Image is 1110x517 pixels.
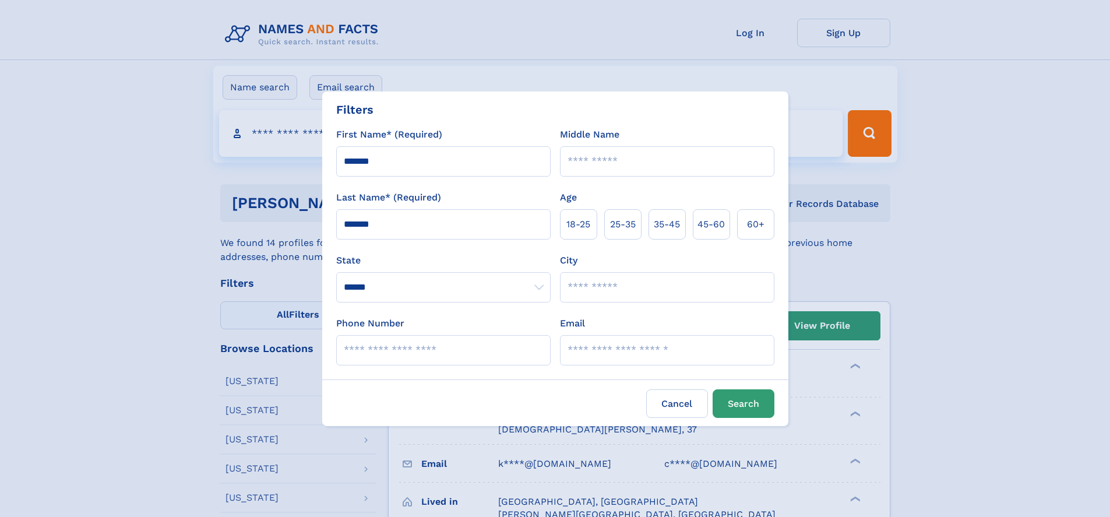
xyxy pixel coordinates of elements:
[713,389,774,418] button: Search
[654,217,680,231] span: 35‑45
[336,101,373,118] div: Filters
[336,128,442,142] label: First Name* (Required)
[566,217,590,231] span: 18‑25
[560,191,577,205] label: Age
[646,389,708,418] label: Cancel
[560,316,585,330] label: Email
[336,316,404,330] label: Phone Number
[560,254,577,268] label: City
[610,217,636,231] span: 25‑35
[697,217,725,231] span: 45‑60
[336,254,551,268] label: State
[560,128,619,142] label: Middle Name
[747,217,764,231] span: 60+
[336,191,441,205] label: Last Name* (Required)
